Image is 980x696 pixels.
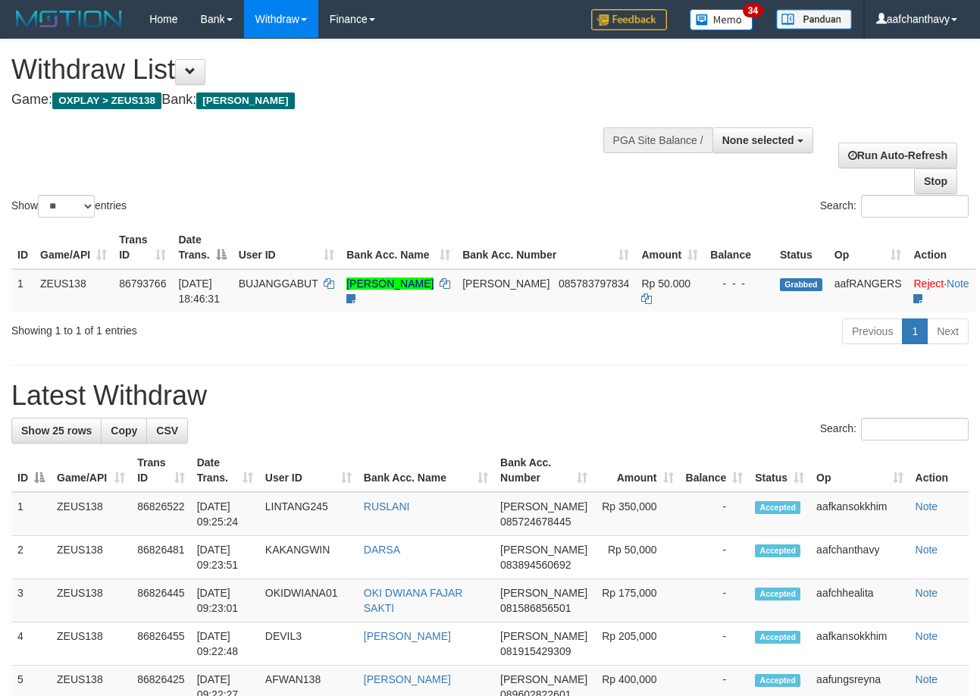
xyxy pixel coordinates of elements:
h1: Latest Withdraw [11,381,969,411]
th: Bank Acc. Name: activate to sort column ascending [358,449,494,492]
th: Trans ID: activate to sort column ascending [113,226,172,269]
th: Trans ID: activate to sort column ascending [131,449,190,492]
td: ZEUS138 [51,622,131,666]
span: Accepted [755,674,800,687]
h1: Withdraw List [11,55,638,85]
a: Next [927,318,969,344]
a: Copy [101,418,147,444]
td: ZEUS138 [51,579,131,622]
td: - [680,492,750,536]
td: ZEUS138 [34,269,113,312]
span: [PERSON_NAME] [500,544,587,556]
th: Bank Acc. Name: activate to sort column ascending [340,226,456,269]
td: [DATE] 09:23:51 [191,536,259,579]
span: BUJANGGABUT [239,277,318,290]
span: None selected [722,134,794,146]
th: Game/API: activate to sort column ascending [51,449,131,492]
a: Note [916,587,938,599]
td: 3 [11,579,51,622]
a: CSV [146,418,188,444]
th: Date Trans.: activate to sort column ascending [191,449,259,492]
a: DARSA [364,544,400,556]
a: Previous [842,318,903,344]
td: Rp 175,000 [593,579,679,622]
a: Note [947,277,969,290]
td: 86826481 [131,536,190,579]
td: OKIDWIANA01 [259,579,358,622]
td: [DATE] 09:25:24 [191,492,259,536]
th: User ID: activate to sort column ascending [233,226,341,269]
span: [PERSON_NAME] [462,277,549,290]
span: CSV [156,425,178,437]
td: DEVIL3 [259,622,358,666]
a: Show 25 rows [11,418,102,444]
a: [PERSON_NAME] [364,673,451,685]
td: aafchhealita [810,579,909,622]
span: Grabbed [780,278,822,291]
th: Status [774,226,828,269]
td: 86826522 [131,492,190,536]
td: Rp 350,000 [593,492,679,536]
span: 86793766 [119,277,166,290]
img: panduan.png [776,9,852,30]
td: 1 [11,492,51,536]
a: RUSLANI [364,500,410,513]
label: Search: [820,418,969,440]
input: Search: [861,418,969,440]
th: Balance: activate to sort column ascending [680,449,750,492]
td: ZEUS138 [51,536,131,579]
td: 86826445 [131,579,190,622]
td: - [680,579,750,622]
div: Showing 1 to 1 of 1 entries [11,317,397,338]
td: KAKANGWIN [259,536,358,579]
a: [PERSON_NAME] [364,630,451,642]
select: Showentries [38,195,95,218]
td: · [907,269,975,312]
span: [PERSON_NAME] [500,587,587,599]
th: Status: activate to sort column ascending [749,449,810,492]
th: Date Trans.: activate to sort column descending [172,226,232,269]
img: Button%20Memo.svg [690,9,753,30]
th: Op: activate to sort column ascending [828,226,908,269]
span: Copy 085724678445 to clipboard [500,516,571,528]
div: PGA Site Balance / [603,127,712,153]
th: ID: activate to sort column descending [11,449,51,492]
th: ID [11,226,34,269]
span: Accepted [755,588,800,600]
a: Note [916,630,938,642]
button: None selected [712,127,813,153]
a: Run Auto-Refresh [838,143,957,168]
td: 86826455 [131,622,190,666]
td: 2 [11,536,51,579]
th: Game/API: activate to sort column ascending [34,226,113,269]
a: Reject [913,277,944,290]
a: Note [916,544,938,556]
img: Feedback.jpg [591,9,667,30]
th: Bank Acc. Number: activate to sort column ascending [456,226,635,269]
span: Copy 085783797834 to clipboard [559,277,629,290]
a: 1 [902,318,928,344]
a: Note [916,500,938,513]
span: [PERSON_NAME] [500,500,587,513]
a: Note [916,673,938,685]
span: [PERSON_NAME] [196,92,294,109]
td: aafkansokkhim [810,622,909,666]
span: Accepted [755,544,800,557]
span: OXPLAY > ZEUS138 [52,92,161,109]
span: [PERSON_NAME] [500,630,587,642]
span: 34 [743,4,763,17]
td: [DATE] 09:23:01 [191,579,259,622]
span: Copy 081915429309 to clipboard [500,645,571,657]
td: - [680,622,750,666]
th: Op: activate to sort column ascending [810,449,909,492]
td: aafchanthavy [810,536,909,579]
span: Show 25 rows [21,425,92,437]
input: Search: [861,195,969,218]
a: [PERSON_NAME] [346,277,434,290]
span: Copy [111,425,137,437]
td: Rp 50,000 [593,536,679,579]
div: - - - [710,276,768,291]
span: Accepted [755,501,800,514]
span: Copy 081586856501 to clipboard [500,602,571,614]
h4: Game: Bank: [11,92,638,108]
